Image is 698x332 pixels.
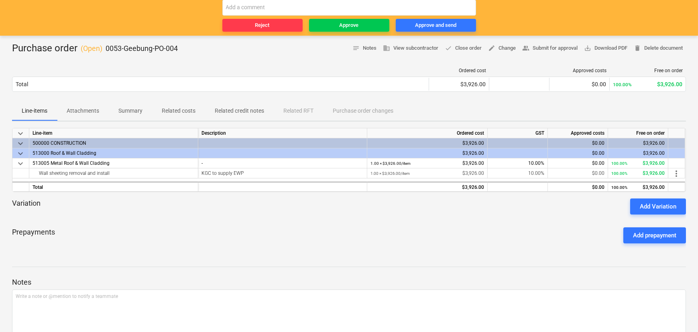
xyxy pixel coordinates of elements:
[640,201,676,212] div: Add Variation
[522,44,578,53] span: Submit for approval
[215,107,264,115] p: Related credit notes
[442,42,485,55] button: Close order
[12,198,41,215] p: Variation
[16,81,28,87] div: Total
[633,230,676,241] div: Add prepayment
[613,68,683,73] div: Free on order
[201,158,364,168] div: -
[12,277,686,287] p: Notes
[12,42,178,55] div: Purchase order
[370,148,484,158] div: $3,926.00
[370,168,484,178] div: $3,926.00
[553,68,606,73] div: Approved costs
[611,171,627,176] small: 100.00%
[370,171,410,176] small: 1.00 × $3,926.00 / item
[551,148,604,158] div: $0.00
[370,182,484,192] div: $3,926.00
[415,21,456,30] div: Approve and send
[611,182,665,192] div: $3,926.00
[370,161,411,166] small: 1.00 × $3,926.00 / item
[22,107,47,115] p: Line-items
[548,128,608,138] div: Approved costs
[118,107,142,115] p: Summary
[309,19,389,32] button: Approve
[352,44,376,53] span: Notes
[16,149,25,158] span: keyboard_arrow_down
[634,45,641,52] span: delete
[613,82,632,87] small: 100.00%
[488,158,548,168] div: 10.00%
[198,128,367,138] div: Description
[349,42,380,55] button: Notes
[522,45,529,52] span: people_alt
[611,138,665,148] div: $3,926.00
[488,44,516,53] span: Change
[380,42,442,55] button: View subcontractor
[551,182,604,192] div: $0.00
[630,198,686,215] button: Add Variation
[611,168,665,178] div: $3,926.00
[29,128,198,138] div: Line-item
[370,138,484,148] div: $3,926.00
[33,148,195,158] div: 513000 Roof & Wall Cladding
[370,158,484,168] div: $3,926.00
[67,107,99,115] p: Attachments
[383,45,390,52] span: business
[553,81,606,87] div: $0.00
[623,227,686,243] button: Add prepayment
[611,185,627,190] small: 100.00%
[551,138,604,148] div: $0.00
[581,42,631,55] button: Download PDF
[519,42,581,55] button: Submit for approval
[162,107,195,115] p: Related costs
[611,148,665,158] div: $3,926.00
[81,44,102,53] p: ( Open )
[396,19,476,32] button: Approve and send
[613,81,682,87] div: $3,926.00
[611,161,627,166] small: 100.00%
[340,21,359,30] div: Approve
[551,158,604,168] div: $0.00
[488,45,495,52] span: edit
[16,159,25,168] span: keyboard_arrow_down
[631,42,686,55] button: Delete document
[611,158,665,168] div: $3,926.00
[432,81,486,87] div: $3,926.00
[488,128,548,138] div: GST
[33,138,195,148] div: 500000 CONSTRUCTION
[33,168,195,178] div: Wall sheeting removal and install
[16,139,25,148] span: keyboard_arrow_down
[432,68,486,73] div: Ordered cost
[255,21,270,30] div: Reject
[201,168,364,178] div: KGC to supply EWP
[445,45,452,52] span: done
[383,44,438,53] span: View subcontractor
[634,44,683,53] span: Delete document
[584,45,591,52] span: save_alt
[367,128,488,138] div: Ordered cost
[33,160,110,166] span: 513005 Metal Roof & Wall Cladding
[352,45,360,52] span: notes
[16,129,25,138] span: keyboard_arrow_down
[672,169,681,178] span: more_vert
[488,168,548,178] div: 10.00%
[584,44,627,53] span: Download PDF
[485,42,519,55] button: Change
[29,182,198,192] div: Total
[222,19,303,32] button: Reject
[551,168,604,178] div: $0.00
[12,227,55,243] p: Prepayments
[106,44,178,53] p: 0053-Geebung-PO-004
[445,44,482,53] span: Close order
[608,128,668,138] div: Free on order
